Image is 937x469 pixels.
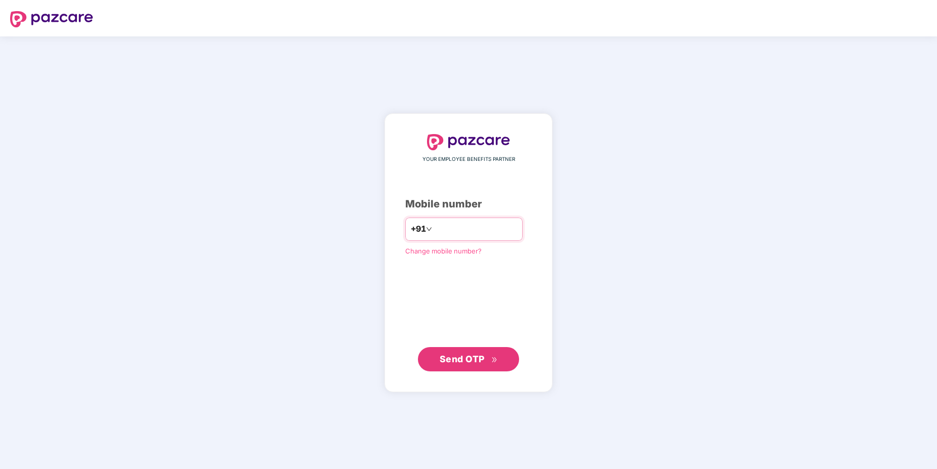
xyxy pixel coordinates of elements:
[10,11,93,27] img: logo
[405,247,482,255] a: Change mobile number?
[405,196,532,212] div: Mobile number
[411,223,426,235] span: +91
[440,354,485,364] span: Send OTP
[427,134,510,150] img: logo
[422,155,515,163] span: YOUR EMPLOYEE BENEFITS PARTNER
[491,357,498,363] span: double-right
[426,226,432,232] span: down
[418,347,519,371] button: Send OTPdouble-right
